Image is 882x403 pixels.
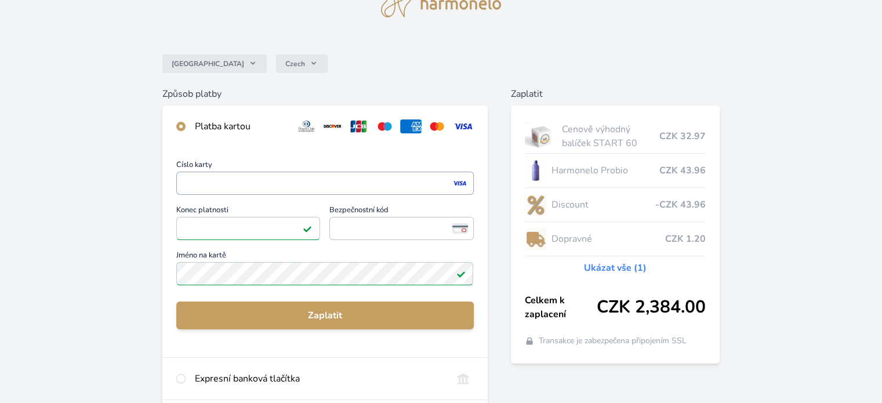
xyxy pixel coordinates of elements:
[276,55,328,73] button: Czech
[456,269,466,278] img: Platné pole
[452,119,474,133] img: visa.svg
[400,119,422,133] img: amex.svg
[525,293,597,321] span: Celkem k zaplacení
[162,87,487,101] h6: Způsob platby
[176,161,473,172] span: Číslo karty
[303,224,312,233] img: Platné pole
[186,308,464,322] span: Zaplatit
[182,220,315,237] iframe: Iframe pro datum vypršení platnosti
[176,206,320,217] span: Konec platnosti
[374,119,395,133] img: maestro.svg
[176,252,473,262] span: Jméno na kartě
[176,262,473,285] input: Jméno na kartěPlatné pole
[562,122,659,150] span: Cenově výhodný balíček START 60
[511,87,720,101] h6: Zaplatit
[525,190,547,219] img: discount-lo.png
[551,232,665,246] span: Dopravné
[665,232,706,246] span: CZK 1.20
[296,119,317,133] img: diners.svg
[659,129,706,143] span: CZK 32.97
[525,122,558,151] img: start.jpg
[452,372,474,386] img: onlineBanking_CZ.svg
[348,119,369,133] img: jcb.svg
[195,119,286,133] div: Platba kartou
[655,198,706,212] span: -CZK 43.96
[172,59,244,68] span: [GEOGRAPHIC_DATA]
[426,119,448,133] img: mc.svg
[584,261,647,275] a: Ukázat vše (1)
[551,164,659,177] span: Harmonelo Probio
[182,175,468,191] iframe: Iframe pro číslo karty
[525,224,547,253] img: delivery-lo.png
[322,119,343,133] img: discover.svg
[329,206,473,217] span: Bezpečnostní kód
[335,220,468,237] iframe: Iframe pro bezpečnostní kód
[176,302,473,329] button: Zaplatit
[525,156,547,185] img: CLEAN_PROBIO_se_stinem_x-lo.jpg
[162,55,267,73] button: [GEOGRAPHIC_DATA]
[659,164,706,177] span: CZK 43.96
[597,297,706,318] span: CZK 2,384.00
[539,335,687,347] span: Transakce je zabezpečena připojením SSL
[195,372,442,386] div: Expresní banková tlačítka
[285,59,305,68] span: Czech
[551,198,655,212] span: Discount
[452,178,467,188] img: visa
